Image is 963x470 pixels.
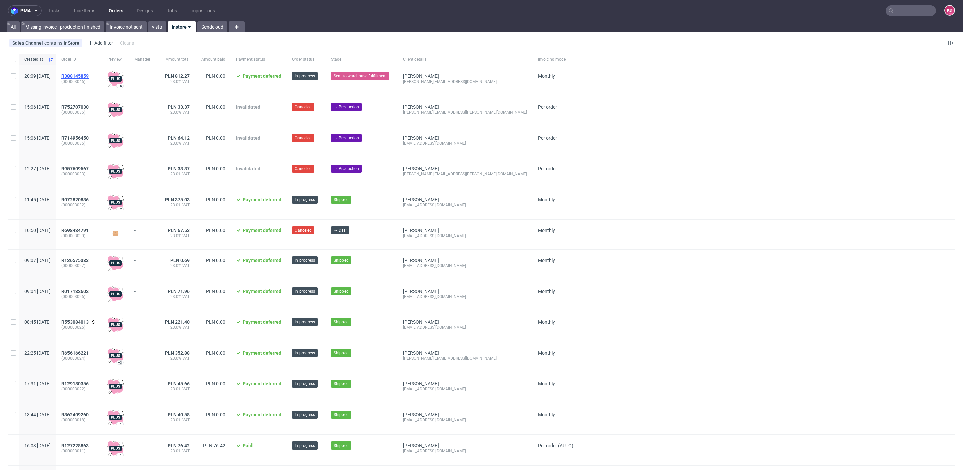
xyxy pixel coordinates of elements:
[134,102,150,110] div: -
[168,166,190,171] span: PLN 33.37
[334,197,349,203] span: Shipped
[538,135,557,141] span: Per order
[61,417,97,423] span: (000003018)
[538,289,555,294] span: Monthly
[243,289,281,294] span: Payment deferred
[334,319,349,325] span: Shipped
[61,356,97,361] span: (000003024)
[334,412,349,418] span: Shipped
[134,71,150,79] div: -
[206,350,225,356] span: PLN 0.00
[206,412,225,417] span: PLN 0.00
[292,57,320,62] span: Order status
[163,5,181,16] a: Jobs
[61,57,97,62] span: Order ID
[24,57,45,62] span: Created at
[243,197,281,202] span: Payment deferred
[295,381,315,387] span: In progress
[61,325,97,330] span: (000003025)
[61,73,90,79] a: R388145859
[403,228,439,233] a: [PERSON_NAME]
[161,171,190,177] span: 23.0% VAT
[334,166,359,172] span: → Production
[24,135,51,141] span: 15:06 [DATE]
[148,21,166,32] a: vista
[295,442,315,449] span: In progress
[24,228,51,233] span: 10:50 [DATE]
[206,104,225,110] span: PLN 0.00
[61,289,90,294] a: R017132602
[61,73,89,79] span: R388145859
[236,166,260,171] span: Invalidated
[61,171,97,177] span: (000003033)
[334,381,349,387] span: Shipped
[403,350,439,356] a: [PERSON_NAME]
[403,171,527,177] div: [PERSON_NAME][EMAIL_ADDRESS][PERSON_NAME][DOMAIN_NAME]
[118,207,122,211] div: +2
[107,194,124,210] img: plus-icon.676465ae8f3a83198b3f.png
[61,381,89,386] span: R129180356
[61,412,90,417] a: R362409260
[134,57,150,62] span: Manager
[107,317,124,333] img: plus-icon.676465ae8f3a83198b3f.png
[61,166,89,171] span: R957609567
[243,73,281,79] span: Payment deferred
[243,319,281,325] span: Payment deferred
[134,225,150,233] div: -
[334,73,387,79] span: Sent to warehouse fulfillment
[161,356,190,361] span: 23.0% VAT
[334,442,349,449] span: Shipped
[295,197,315,203] span: In progress
[403,73,439,79] a: [PERSON_NAME]
[168,135,190,141] span: PLN 64.12
[403,443,439,448] a: [PERSON_NAME]
[206,381,225,386] span: PLN 0.00
[334,288,349,294] span: Shipped
[538,73,555,79] span: Monthly
[295,104,312,110] span: Canceled
[24,381,51,386] span: 17:31 [DATE]
[538,57,574,62] span: Invoicing mode
[295,412,315,418] span: In progress
[161,79,190,84] span: 23.0% VAT
[403,233,527,239] div: [EMAIL_ADDRESS][DOMAIN_NAME]
[44,40,64,46] span: contains
[403,57,527,62] span: Client details
[538,258,555,263] span: Monthly
[161,233,190,239] span: 23.0% VAT
[403,104,439,110] a: [PERSON_NAME]
[24,166,51,171] span: 12:27 [DATE]
[538,381,555,386] span: Monthly
[403,412,439,417] a: [PERSON_NAME]
[21,21,104,32] a: Missing invoice - production finished
[538,228,555,233] span: Monthly
[206,319,225,325] span: PLN 0.00
[165,350,190,356] span: PLN 352.88
[403,319,439,325] a: [PERSON_NAME]
[206,289,225,294] span: PLN 0.00
[334,350,349,356] span: Shipped
[334,104,359,110] span: → Production
[161,294,190,299] span: 23.0% VAT
[134,378,150,386] div: -
[206,73,225,79] span: PLN 0.00
[7,21,20,32] a: All
[165,197,190,202] span: PLN 375.03
[107,378,124,395] img: plus-icon.676465ae8f3a83198b3f.png
[161,57,190,62] span: Amount total
[107,255,124,271] img: plus-icon.676465ae8f3a83198b3f.png
[200,57,225,62] span: Amount paid
[403,79,527,84] div: [PERSON_NAME][EMAIL_ADDRESS][DOMAIN_NAME]
[20,8,31,13] span: pma
[61,233,97,239] span: (000003030)
[133,5,157,16] a: Designs
[197,21,227,32] a: Sendcloud
[61,228,90,233] a: R698434791
[161,110,190,115] span: 23.0% VAT
[61,448,97,454] span: (000003011)
[161,386,190,392] span: 23.0% VAT
[61,443,90,448] a: R127228863
[85,38,114,48] div: Add filter
[107,286,124,302] img: plus-icon.676465ae8f3a83198b3f.png
[403,135,439,141] a: [PERSON_NAME]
